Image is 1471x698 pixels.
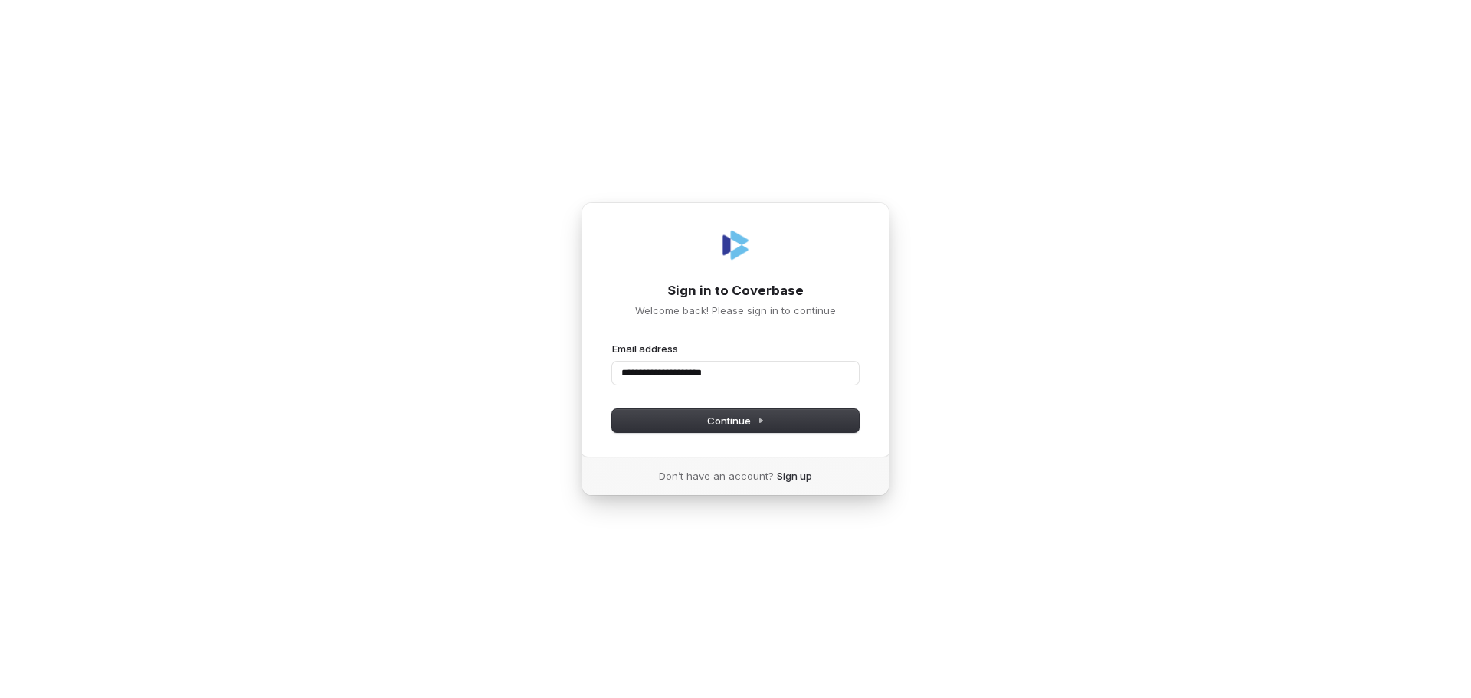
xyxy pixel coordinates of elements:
[659,469,774,483] span: Don’t have an account?
[777,469,812,483] a: Sign up
[612,282,859,300] h1: Sign in to Coverbase
[612,303,859,317] p: Welcome back! Please sign in to continue
[612,409,859,432] button: Continue
[717,227,754,264] img: Coverbase
[707,414,765,428] span: Continue
[612,342,678,356] label: Email address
